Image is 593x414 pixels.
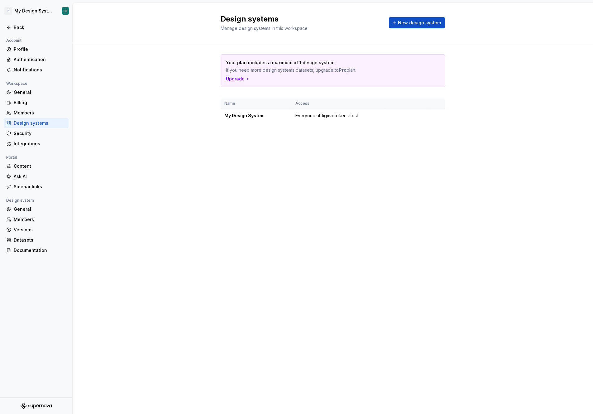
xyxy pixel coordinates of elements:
h2: Design systems [221,14,381,24]
th: Access [292,99,385,109]
div: My Design System [14,8,54,14]
div: Ask AI [14,173,66,180]
div: Design system [4,197,36,204]
strong: Pro [339,67,347,73]
div: General [14,206,66,212]
div: BE [64,8,68,13]
div: Members [14,216,66,223]
div: Documentation [14,247,66,253]
div: Portal [4,154,20,161]
div: Account [4,37,24,44]
span: Manage design systems in this workspace. [221,26,308,31]
span: New design system [398,20,441,26]
div: My Design System [224,113,288,119]
a: Billing [4,98,69,108]
div: Design systems [14,120,66,126]
div: Notifications [14,67,66,73]
a: Sidebar links [4,182,69,192]
div: Workspace [4,80,30,87]
a: General [4,87,69,97]
div: Integrations [14,141,66,147]
a: Design systems [4,118,69,128]
a: Versions [4,225,69,235]
a: Members [4,108,69,118]
a: Back [4,22,69,32]
a: Datasets [4,235,69,245]
div: Datasets [14,237,66,243]
svg: Supernova Logo [21,403,52,409]
div: Authentication [14,56,66,63]
a: Profile [4,44,69,54]
div: Content [14,163,66,169]
div: Versions [14,227,66,233]
a: Members [4,214,69,224]
button: FMy Design SystemBE [1,4,71,18]
a: Ask AI [4,171,69,181]
div: Sidebar links [14,184,66,190]
span: Everyone at figma-tokens-test [295,113,358,119]
div: General [14,89,66,95]
div: F [4,7,12,15]
a: Security [4,128,69,138]
a: Authentication [4,55,69,65]
p: If you need more design systems datasets, upgrade to plan. [226,67,396,73]
th: Name [221,99,292,109]
a: Documentation [4,245,69,255]
button: Upgrade [226,76,250,82]
a: Content [4,161,69,171]
p: Your plan includes a maximum of 1 design system [226,60,396,66]
a: Notifications [4,65,69,75]
button: New design system [389,17,445,28]
div: Billing [14,99,66,106]
div: Members [14,110,66,116]
div: Security [14,130,66,137]
a: General [4,204,69,214]
a: Integrations [4,139,69,149]
div: Back [14,24,66,31]
div: Profile [14,46,66,52]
